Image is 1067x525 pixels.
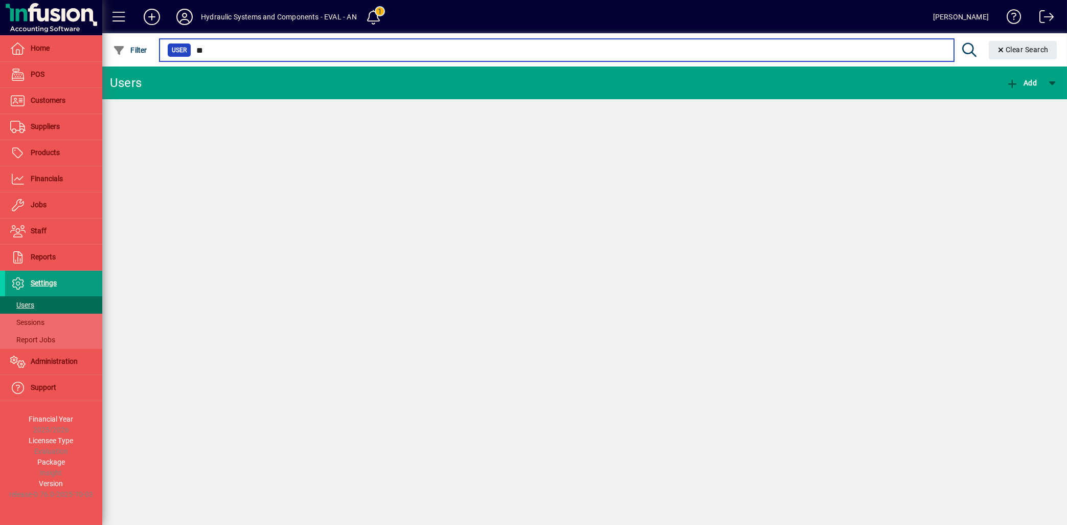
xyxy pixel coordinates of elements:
a: Users [5,296,102,314]
span: Financial Year [29,415,74,423]
a: Administration [5,349,102,375]
a: Customers [5,88,102,114]
span: Jobs [31,201,47,209]
div: [PERSON_NAME] [933,9,989,25]
span: Home [31,44,50,52]
span: Licensee Type [29,436,74,445]
button: Add [1004,74,1039,92]
span: Sessions [10,318,44,326]
span: Support [31,383,56,391]
span: Administration [31,357,78,365]
span: Report Jobs [10,336,55,344]
span: Filter [113,46,147,54]
span: Users [10,301,34,309]
button: Filter [110,41,150,59]
a: Suppliers [5,114,102,140]
a: Staff [5,218,102,244]
a: Financials [5,166,102,192]
a: Home [5,36,102,61]
button: Add [135,8,168,26]
a: Jobs [5,192,102,218]
span: POS [31,70,44,78]
span: Clear Search [997,46,1049,54]
a: Report Jobs [5,331,102,348]
a: Logout [1032,2,1054,35]
span: Version [39,479,63,488]
span: Reports [31,253,56,261]
span: Package [37,458,65,466]
a: Sessions [5,314,102,331]
a: Products [5,140,102,166]
a: Reports [5,245,102,270]
div: Hydraulic Systems and Components - EVAL - AN [201,9,357,25]
span: User [172,45,187,55]
a: Support [5,375,102,401]
span: Products [31,148,60,157]
span: Financials [31,174,63,183]
div: Users [110,75,153,91]
span: Add [1006,79,1037,87]
span: Suppliers [31,122,60,130]
a: POS [5,62,102,87]
button: Profile [168,8,201,26]
span: Staff [31,227,47,235]
button: Clear [989,41,1057,59]
span: Settings [31,279,57,287]
span: Customers [31,96,65,104]
a: Knowledge Base [999,2,1021,35]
